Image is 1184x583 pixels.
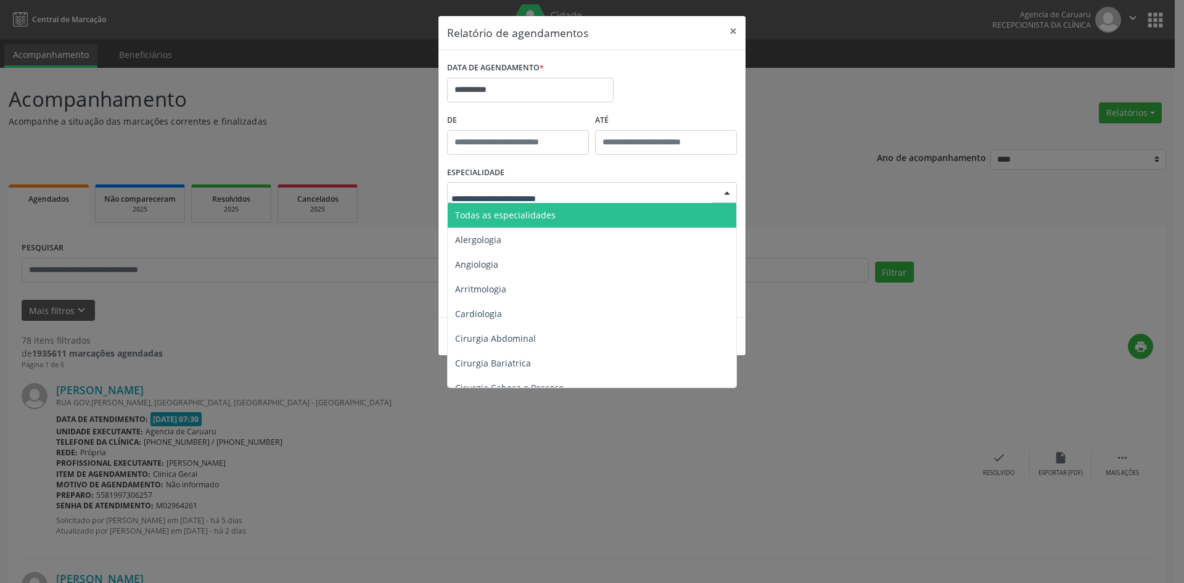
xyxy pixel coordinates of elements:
[595,111,737,130] label: ATÉ
[455,283,506,295] span: Arritmologia
[455,209,556,221] span: Todas as especialidades
[455,357,531,369] span: Cirurgia Bariatrica
[447,25,588,41] h5: Relatório de agendamentos
[721,16,746,46] button: Close
[447,163,504,183] label: ESPECIALIDADE
[455,234,501,246] span: Alergologia
[447,111,589,130] label: De
[455,382,564,394] span: Cirurgia Cabeça e Pescoço
[455,258,498,270] span: Angiologia
[447,59,544,78] label: DATA DE AGENDAMENTO
[455,308,502,320] span: Cardiologia
[455,333,536,344] span: Cirurgia Abdominal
